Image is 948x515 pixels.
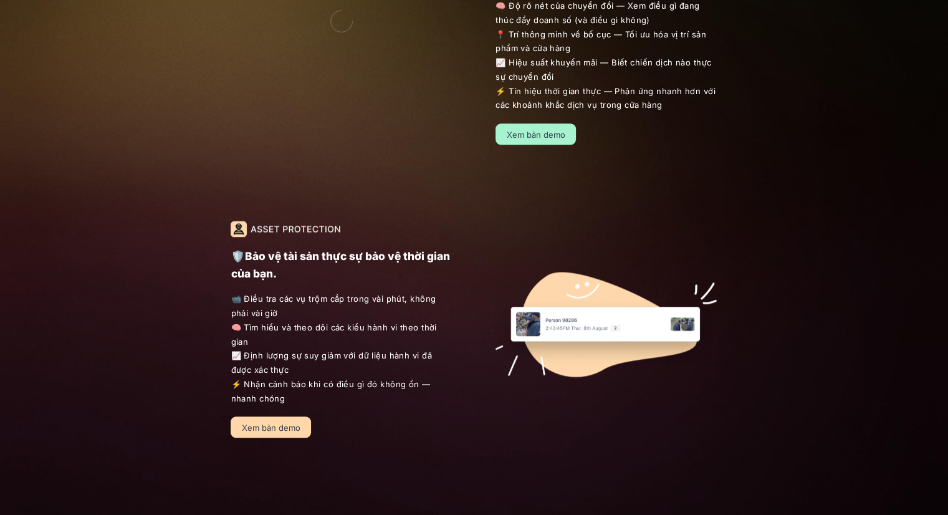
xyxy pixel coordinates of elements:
[231,350,431,375] font: 📈 Định lượng sự suy giảm với dữ liệu hành vi đã được xác thực
[231,322,436,347] font: 🧠 Tìm hiểu và theo dõi các kiểu hành vi theo thời gian
[496,1,700,25] font: 🧠 Độ rõ nét của chuyển đổi — Xem điều gì đang thúc đẩy doanh số (và điều gì không)
[242,423,300,433] font: Xem bản demo
[231,294,436,318] font: 📹 Điều tra các vụ trộm cắp trong vài phút, không phải vài giờ
[496,29,706,54] font: 📍 Trí thông minh về bố cục — Tối ưu hóa vị trí sản phẩm và cửa hàng
[231,249,449,280] font: 🛡️Bảo vệ tài sản thực sự bảo vệ thời gian của bạn.
[231,379,430,403] font: ⚡ Nhận cảnh báo khi có điều gì đó không ổn — nhanh chóng
[231,416,311,438] a: Xem bản demo
[506,130,565,140] font: Xem bản demo
[496,123,576,145] a: Xem bản demo
[496,86,716,110] font: ⚡ Tín hiệu thời gian thực — Phản ứng nhanh hơn với các khoảnh khắc dịch vụ trong cửa hàng
[496,57,711,82] font: 📈 Hiệu suất khuyến mãi — Biết chiến dịch nào thực sự chuyển đổi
